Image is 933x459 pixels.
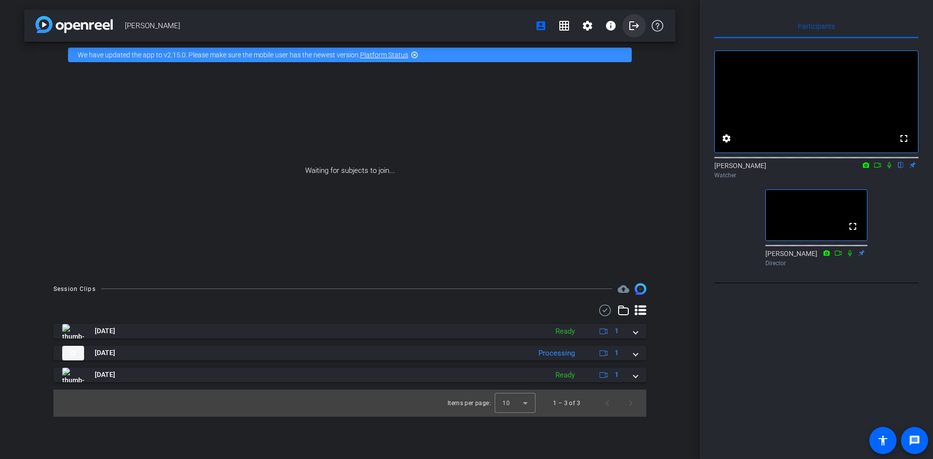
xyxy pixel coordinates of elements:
div: We have updated the app to v2.15.0. Please make sure the mobile user has the newest version. [68,48,632,62]
mat-expansion-panel-header: thumb-nail[DATE]Ready1 [53,368,646,382]
div: Session Clips [53,284,96,294]
mat-icon: account_box [535,20,547,32]
div: Ready [551,370,580,381]
mat-icon: grid_on [558,20,570,32]
div: Processing [534,348,580,359]
span: 1 [615,370,619,380]
mat-icon: settings [721,133,732,144]
span: Participants [798,23,835,30]
img: thumb-nail [62,368,84,382]
div: Items per page: [448,398,491,408]
span: 1 [615,326,619,336]
span: [DATE] [95,348,115,358]
span: [DATE] [95,370,115,380]
span: Destinations for your clips [618,283,629,295]
mat-icon: cloud_upload [618,283,629,295]
img: app-logo [35,16,113,33]
mat-icon: fullscreen [847,221,859,232]
a: Platform Status [360,51,408,59]
mat-icon: info [605,20,617,32]
div: Director [765,259,867,268]
div: 1 – 3 of 3 [553,398,580,408]
button: Next page [619,391,642,415]
mat-icon: settings [582,20,593,32]
div: [PERSON_NAME] [714,161,918,180]
mat-icon: highlight_off [411,51,418,59]
img: thumb-nail [62,346,84,360]
span: [DATE] [95,326,115,336]
mat-expansion-panel-header: thumb-nail[DATE]Processing1 [53,346,646,360]
span: 1 [615,348,619,358]
div: Watcher [714,171,918,180]
div: Waiting for subjects to join... [24,68,675,273]
mat-icon: message [909,435,920,446]
div: [PERSON_NAME] [765,249,867,268]
mat-icon: logout [628,20,640,32]
mat-icon: accessibility [877,435,889,446]
img: thumb-nail [62,324,84,339]
img: Session clips [635,283,646,295]
mat-icon: flip [895,160,907,169]
div: Ready [551,326,580,337]
mat-icon: fullscreen [898,133,910,144]
button: Previous page [596,391,619,415]
span: [PERSON_NAME] [125,16,529,35]
mat-expansion-panel-header: thumb-nail[DATE]Ready1 [53,324,646,339]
